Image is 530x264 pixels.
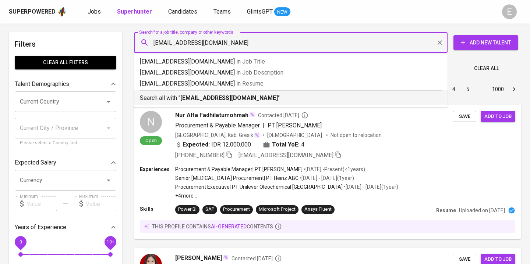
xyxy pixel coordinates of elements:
[213,7,232,17] a: Teams
[275,255,282,262] svg: By Batam recruiter
[343,183,398,191] p: • [DATE] - [DATE] ( 1 year )
[453,111,476,122] button: Save
[274,8,290,16] span: NEW
[301,112,308,119] svg: By Batam recruiter
[175,166,303,173] p: Procurement & Payable Manager | PT [PERSON_NAME]
[259,206,296,213] div: Microsoft Project
[223,206,250,213] div: Procurement
[484,112,512,121] span: Add to job
[86,196,116,211] input: Value
[175,140,251,149] div: IDR 12.000.000
[175,152,225,159] span: [PHONE_NUMBER]
[263,121,265,130] span: |
[168,8,197,15] span: Candidates
[249,112,255,117] img: magic_wand.svg
[152,223,273,230] p: this profile contains contents
[15,223,66,232] p: Years of Experience
[213,8,231,15] span: Teams
[175,192,398,199] p: +4 more ...
[448,83,460,95] button: Go to page 4
[232,255,282,262] span: Contacted [DATE]
[502,4,517,19] div: E
[298,174,354,182] p: • [DATE] - [DATE] ( 1 year )
[175,254,222,263] span: [PERSON_NAME]
[180,94,278,101] b: [EMAIL_ADDRESS][DOMAIN_NAME]
[15,220,116,235] div: Years of Experience
[258,112,308,119] span: Contacted [DATE]
[106,239,114,245] span: 10+
[175,174,298,182] p: Senior [MEDICAL_DATA] Procurement | PT Heinz ABC
[15,155,116,170] div: Expected Salary
[15,80,69,88] p: Talent Demographics
[239,152,333,159] span: [EMAIL_ADDRESS][DOMAIN_NAME]
[57,6,67,17] img: app logo
[456,112,473,121] span: Save
[303,166,365,173] p: • [DATE] - Present ( <1 years )
[175,111,248,120] span: Nur Alfa Fadhilaturrohmah
[140,205,175,213] p: Skills
[331,131,382,139] p: Not open to relocation
[205,206,214,213] div: SAP
[140,166,175,173] p: Experiences
[462,83,474,95] button: Go to page 5
[140,79,442,88] p: [EMAIL_ADDRESS][DOMAIN_NAME]
[9,8,56,16] div: Superpowered
[103,175,114,185] button: Open
[247,8,273,15] span: GlintsGPT
[484,255,512,264] span: Add to job
[508,83,520,95] button: Go to next page
[178,206,197,213] div: Power BI
[26,196,57,211] input: Value
[20,140,111,147] p: Please select a Country first
[267,131,323,139] span: [DEMOGRAPHIC_DATA]
[9,6,67,17] a: Superpoweredapp logo
[474,64,499,73] span: Clear All
[15,38,116,50] h6: Filters
[19,239,22,245] span: 0
[459,207,505,214] p: Uploaded on [DATE]
[211,224,247,229] span: AI-generated
[21,58,110,67] span: Clear All filters
[175,183,343,191] p: Procurement Executive | PT Unilever Oleochemical [GEOGRAPHIC_DATA]
[88,8,101,15] span: Jobs
[453,35,518,50] button: Add New Talent
[175,131,260,139] div: [GEOGRAPHIC_DATA], Kab. Gresik
[140,68,442,77] p: [EMAIL_ADDRESS][DOMAIN_NAME]
[15,158,56,167] p: Expected Salary
[272,140,300,149] b: Total YoE:
[236,58,265,65] span: in Job Title
[391,83,521,95] nav: pagination navigation
[456,255,473,264] span: Save
[490,83,506,95] button: Go to page 1000
[247,7,290,17] a: GlintsGPT NEW
[236,80,264,87] span: in Resume
[117,7,153,17] a: Superhunter
[140,94,442,102] p: Search all with " "
[254,132,260,138] img: magic_wand.svg
[15,56,116,69] button: Clear All filters
[471,62,502,75] button: Clear All
[236,69,283,76] span: in Job Description
[140,57,442,66] p: [EMAIL_ADDRESS][DOMAIN_NAME]
[168,7,199,17] a: Candidates
[88,7,102,17] a: Jobs
[435,37,445,48] button: Clear
[15,77,116,91] div: Talent Demographics
[481,111,515,122] button: Add to job
[134,105,521,239] a: NOpenNur Alfa FadhilaturrohmahContacted [DATE]Procurement & Payable Manager|PT [PERSON_NAME][GEOG...
[103,97,114,107] button: Open
[175,122,260,129] span: Procurement & Payable Manager
[301,140,304,149] span: 4
[436,207,456,214] p: Resume
[117,8,152,15] b: Superhunter
[459,38,512,47] span: Add New Talent
[268,122,322,129] span: PT [PERSON_NAME]
[476,86,488,93] div: …
[304,206,332,213] div: Ansys Fluent
[140,111,162,133] div: N
[223,254,229,260] img: magic_wand.svg
[142,137,160,144] span: Open
[183,140,210,149] b: Expected:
